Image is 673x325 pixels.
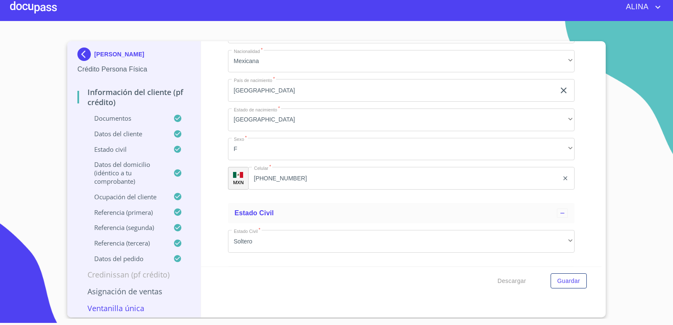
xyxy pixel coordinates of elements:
[77,129,173,138] p: Datos del cliente
[77,160,173,185] p: Datos del domicilio (idéntico a tu comprobante)
[562,175,569,182] button: clear input
[228,138,575,161] div: F
[77,64,191,74] p: Crédito Persona Física
[228,203,575,223] div: Estado Civil
[77,254,173,263] p: Datos del pedido
[94,51,144,58] p: [PERSON_NAME]
[228,230,575,253] div: Soltero
[228,50,575,73] div: Mexicana
[620,0,653,14] span: ALINA
[77,208,173,217] p: Referencia (primera)
[228,108,575,131] div: [GEOGRAPHIC_DATA]
[235,209,274,217] span: Estado Civil
[77,48,191,64] div: [PERSON_NAME]
[77,87,191,107] p: Información del cliente (PF crédito)
[498,276,526,286] span: Descargar
[494,273,530,289] button: Descargar
[77,286,191,296] p: Asignación de Ventas
[77,303,191,313] p: Ventanilla única
[77,239,173,247] p: Referencia (tercera)
[233,179,244,185] p: MXN
[233,172,243,178] img: R93DlvwvvjP9fbrDwZeCRYBHk45OWMq+AAOlFVsxT89f82nwPLnD58IP7+ANJEaWYhP0Tx8kkA0WlQMPQsAAgwAOmBj20AXj6...
[77,145,173,153] p: Estado Civil
[77,114,173,122] p: Documentos
[77,48,94,61] img: Docupass spot blue
[559,85,569,95] button: clear input
[77,223,173,232] p: Referencia (segunda)
[77,193,173,201] p: Ocupación del Cliente
[77,270,191,280] p: Credinissan (PF crédito)
[551,273,587,289] button: Guardar
[620,0,663,14] button: account of current user
[557,276,580,286] span: Guardar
